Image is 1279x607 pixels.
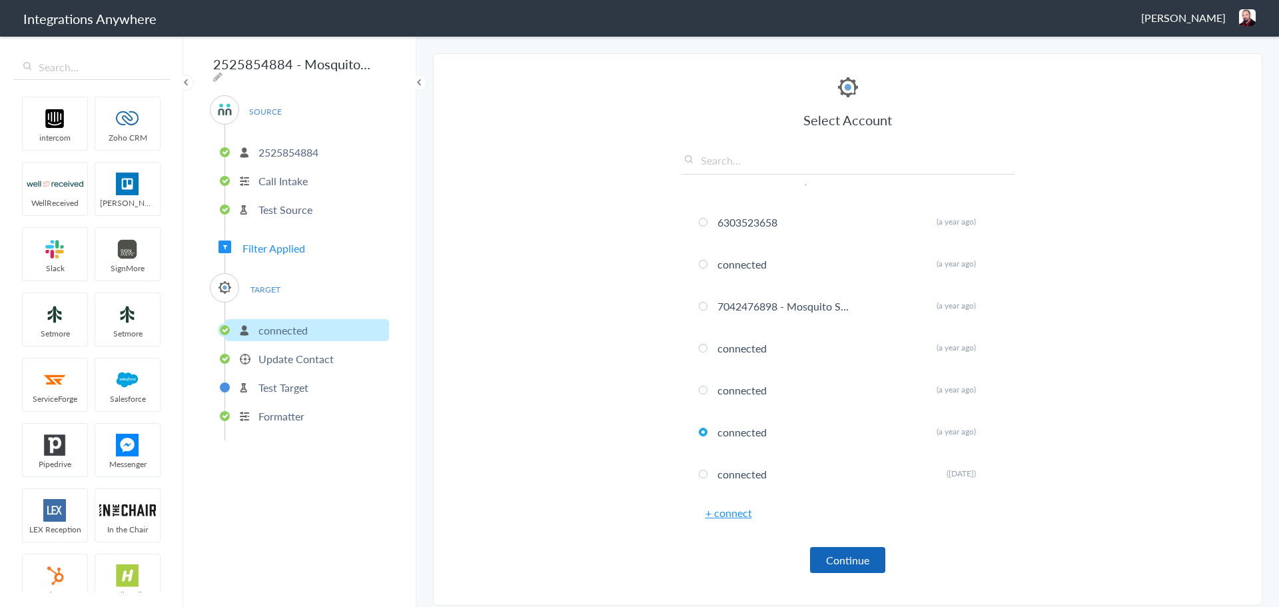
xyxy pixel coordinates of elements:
span: WellReceived [23,197,87,209]
span: (a year ago) [937,426,976,437]
input: Search... [13,55,170,80]
img: FBM.png [99,434,156,456]
span: Filter Applied [242,241,305,256]
span: (a year ago) [937,258,976,269]
span: Setmore [95,328,160,339]
span: [PERSON_NAME] [95,197,160,209]
span: (a year ago) [937,384,976,395]
img: serviceforge-icon.png [27,368,83,391]
input: Search... [681,153,1015,175]
p: Update Contact [258,351,334,366]
span: intercom [23,132,87,143]
span: SignMore [95,263,160,274]
button: Continue [810,547,885,573]
img: pipedrive.png [27,434,83,456]
span: Setmore [23,328,87,339]
h3: Select Account [681,111,1015,129]
span: HubSpot [23,589,87,600]
img: salesforce-logo.svg [99,368,156,391]
img: lex-app-logo.svg [27,499,83,522]
span: [PERSON_NAME] [1141,10,1226,25]
img: hs-app-logo.svg [99,564,156,587]
span: (a year ago) [937,342,976,353]
img: serviceminder-logo.svg [835,74,861,101]
img: inch-logo.svg [99,499,156,522]
span: (a year ago) [937,300,976,311]
span: Pipedrive [23,458,87,470]
span: Messenger [95,458,160,470]
img: setmoreNew.jpg [27,303,83,326]
span: LEX Reception [23,524,87,535]
p: 2525854884 [258,145,318,160]
img: hubspot-logo.svg [27,564,83,587]
img: intercom-logo.svg [27,107,83,130]
img: zoho-logo.svg [99,107,156,130]
img: signmore-logo.png [99,238,156,261]
h1: Integrations Anywhere [23,9,157,28]
img: wr-logo.svg [27,173,83,195]
span: TARGET [240,281,290,299]
p: Test Target [258,380,308,395]
img: slack-logo.svg [27,238,83,261]
span: SOURCE [240,103,290,121]
span: Salesforce [95,393,160,404]
img: headshot.png [1239,9,1256,26]
span: In the Chair [95,524,160,535]
p: Formatter [258,408,304,424]
span: Zoho CRM [95,132,160,143]
p: Test Source [258,202,312,217]
span: HelloSells [95,589,160,600]
p: connected [258,322,308,338]
span: ServiceForge [23,393,87,404]
span: (a year ago) [937,216,976,227]
img: serviceminder-logo.svg [216,279,233,296]
span: ([DATE]) [947,468,976,479]
a: + connect [705,505,752,520]
img: answerconnect-logo.svg [216,101,233,118]
p: Call Intake [258,173,308,189]
span: Slack [23,263,87,274]
img: trello.png [99,173,156,195]
img: setmoreNew.jpg [99,303,156,326]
